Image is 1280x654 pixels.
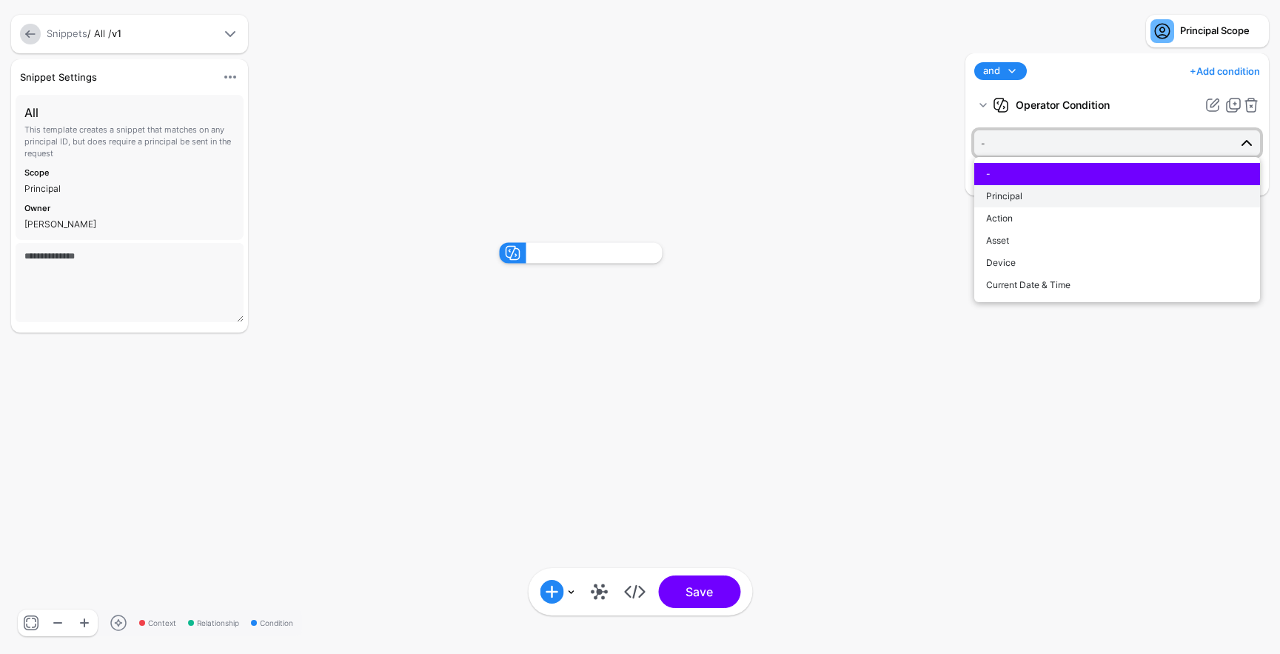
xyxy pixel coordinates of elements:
span: Principal [986,190,1022,201]
span: and [983,64,1000,79]
app-identifier: [PERSON_NAME] [24,218,96,230]
strong: Owner [24,203,50,213]
p: This template creates a snippet that matches on any principal ID, but does require a principal be... [24,124,235,160]
button: Principal [974,185,1260,207]
div: / All / [44,27,218,41]
strong: Scope [24,167,50,178]
span: Device [986,257,1016,268]
h3: All [24,104,235,121]
span: Condition [251,618,293,629]
div: Principal [24,182,235,195]
div: Principal Scope [1180,24,1250,39]
span: Context [139,618,176,629]
strong: Operator Condition [1016,92,1198,119]
span: Current Date & Time [986,279,1070,290]
span: Action [986,213,1013,224]
div: Snippet Settings [14,70,215,84]
span: - [986,168,991,179]
span: Relationship [188,618,239,629]
button: Current Date & Time [974,274,1260,296]
button: - [974,163,1260,185]
button: Asset [974,230,1260,252]
span: Asset [986,235,1009,246]
span: - [981,138,985,149]
span: + [1190,65,1196,77]
strong: v1 [112,27,121,39]
button: Action [974,207,1260,230]
button: Device [974,252,1260,274]
a: Snippets [47,27,87,39]
button: Save [658,575,740,608]
a: Add condition [1190,59,1260,83]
